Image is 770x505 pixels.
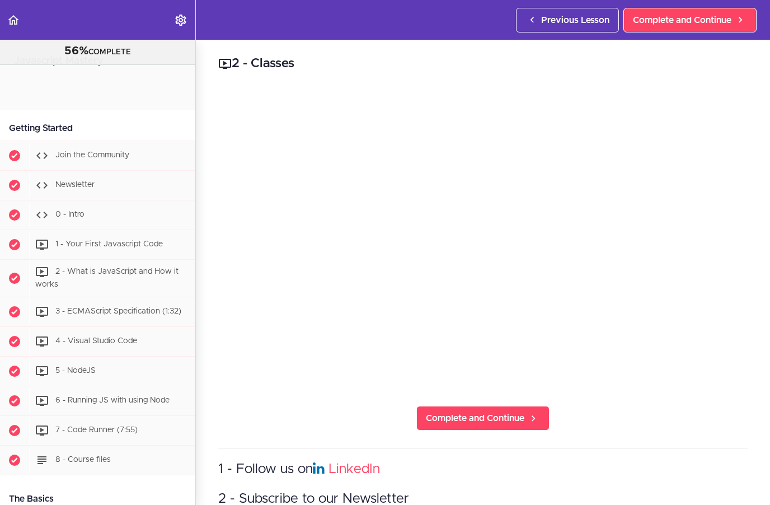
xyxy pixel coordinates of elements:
iframe: chat widget [701,435,770,488]
a: LinkedIn [328,462,380,476]
span: 8 - Course files [55,456,111,464]
span: 7 - Code Runner (7:55) [55,426,138,434]
a: Complete and Continue [416,406,550,431]
span: 2 - What is JavaScript and How it works [35,268,179,288]
span: Join the Community [55,151,129,159]
span: Newsletter [55,181,95,189]
a: Complete and Continue [623,8,757,32]
svg: Back to course curriculum [7,13,20,27]
h2: 2 - Classes [218,54,748,73]
span: Complete and Continue [633,13,731,27]
span: 56% [64,45,88,57]
span: Complete and Continue [426,412,524,425]
span: 4 - Visual Studio Code [55,337,137,345]
span: 6 - Running JS with using Node [55,396,170,404]
div: COMPLETE [14,44,181,59]
span: 0 - Intro [55,211,84,218]
span: 5 - NodeJS [55,367,96,375]
svg: Settings Menu [174,13,187,27]
span: 3 - ECMAScript Specification (1:32) [55,307,181,315]
span: Previous Lesson [541,13,609,27]
span: 1 - Your First Javascript Code [55,240,163,248]
a: Previous Lesson [516,8,619,32]
h3: 1 - Follow us on [218,460,748,479]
